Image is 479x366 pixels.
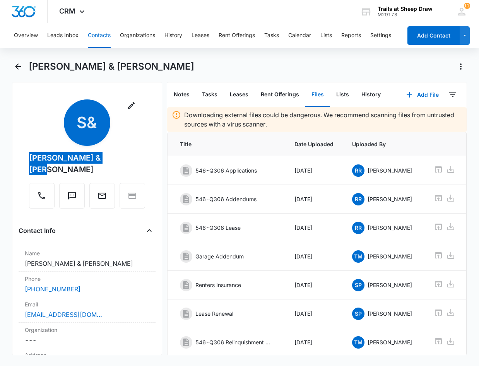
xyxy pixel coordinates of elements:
[355,83,387,107] button: History
[25,310,102,319] a: [EMAIL_ADDRESS][DOMAIN_NAME]
[143,224,156,237] button: Close
[407,26,460,45] button: Add Contact
[25,249,149,257] label: Name
[29,61,194,72] h1: [PERSON_NAME] & [PERSON_NAME]
[19,246,156,272] div: Name[PERSON_NAME] & [PERSON_NAME]
[195,224,241,232] p: 546-Q306 Lease
[19,297,156,323] div: Email[EMAIL_ADDRESS][DOMAIN_NAME]
[168,83,196,107] button: Notes
[352,164,364,177] span: RR
[89,195,115,202] a: Email
[352,308,364,320] span: SP
[378,12,433,17] div: account id
[255,83,305,107] button: Rent Offerings
[25,275,149,283] label: Phone
[195,195,257,203] p: 546-Q306 Addendums
[59,195,85,202] a: Text
[29,195,55,202] a: Call
[294,140,334,148] span: Date Uploaded
[64,99,110,146] span: S&
[288,23,311,48] button: Calendar
[19,272,156,297] div: Phone[PHONE_NUMBER]
[25,326,149,334] label: Organization
[25,259,149,268] dd: [PERSON_NAME] & [PERSON_NAME]
[89,183,115,209] button: Email
[378,6,433,12] div: account name
[368,166,412,174] p: [PERSON_NAME]
[192,23,209,48] button: Leases
[224,83,255,107] button: Leases
[352,140,415,148] span: Uploaded By
[305,83,330,107] button: Files
[195,281,241,289] p: Renters Insurance
[19,323,156,348] div: Organization---
[195,338,273,346] p: 546-Q306 Relinquishment Addendum- Garage
[352,222,364,234] span: RR
[180,140,276,148] span: Title
[195,252,244,260] p: Garage Addendum
[368,195,412,203] p: [PERSON_NAME]
[14,23,38,48] button: Overview
[320,23,332,48] button: Lists
[368,252,412,260] p: [PERSON_NAME]
[88,23,111,48] button: Contacts
[196,83,224,107] button: Tasks
[352,250,364,263] span: TM
[285,185,343,214] td: [DATE]
[19,226,56,235] h4: Contact Info
[285,299,343,328] td: [DATE]
[164,23,182,48] button: History
[370,23,391,48] button: Settings
[120,23,155,48] button: Organizations
[352,279,364,291] span: SP
[352,336,364,349] span: TM
[446,89,459,101] button: Filters
[464,3,470,9] span: 112
[25,351,149,359] label: Address
[195,166,257,174] p: 546-Q306 Applications
[368,338,412,346] p: [PERSON_NAME]
[330,83,355,107] button: Lists
[285,214,343,242] td: [DATE]
[184,110,462,129] p: Downloading external files could be dangerous. We recommend scanning files from untrusted sources...
[368,281,412,289] p: [PERSON_NAME]
[195,310,233,318] p: Lease Renewal
[59,183,85,209] button: Text
[341,23,361,48] button: Reports
[285,328,343,357] td: [DATE]
[47,23,79,48] button: Leads Inbox
[352,193,364,205] span: RR
[25,284,80,294] a: [PHONE_NUMBER]
[399,86,446,104] button: Add File
[285,271,343,299] td: [DATE]
[29,183,55,209] button: Call
[368,224,412,232] p: [PERSON_NAME]
[25,300,149,308] label: Email
[59,7,75,15] span: CRM
[368,310,412,318] p: [PERSON_NAME]
[29,152,145,175] div: [PERSON_NAME] & [PERSON_NAME]
[264,23,279,48] button: Tasks
[285,242,343,271] td: [DATE]
[12,60,24,73] button: Back
[285,156,343,185] td: [DATE]
[25,335,149,345] dd: ---
[464,3,470,9] div: notifications count
[455,60,467,73] button: Actions
[219,23,255,48] button: Rent Offerings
